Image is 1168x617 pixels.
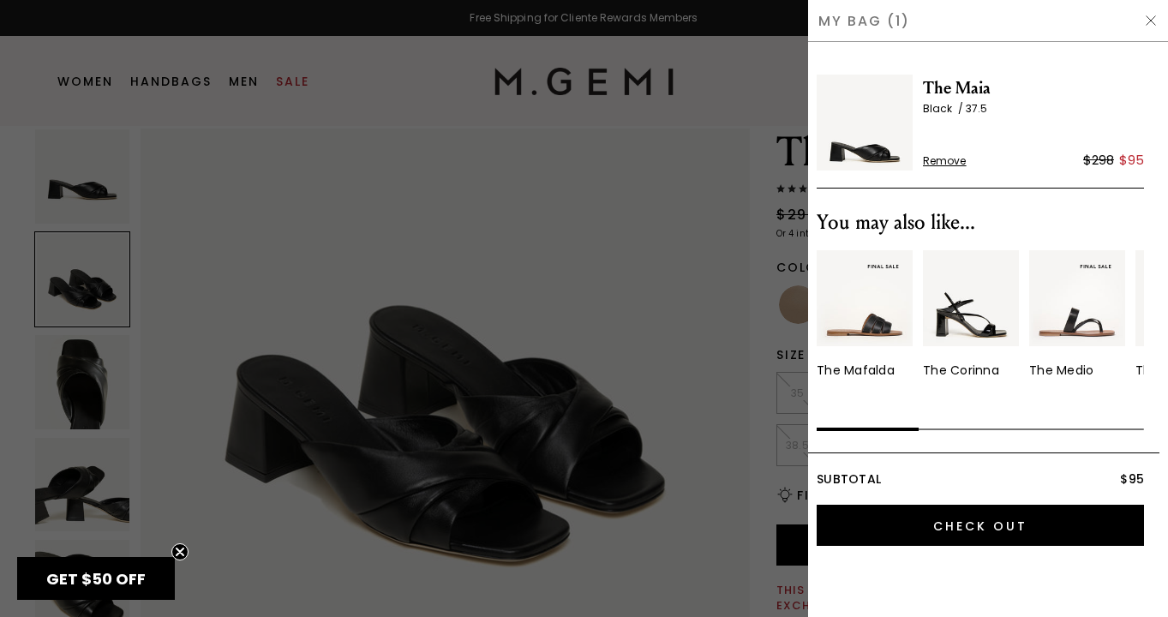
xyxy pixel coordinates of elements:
span: The Maia [923,75,1144,102]
div: 3 / 10 [1029,250,1125,396]
span: Black [923,101,966,116]
span: Remove [923,154,967,168]
span: 37.5 [966,101,987,116]
div: The Medio [1029,362,1093,379]
div: GET $50 OFFClose teaser [17,557,175,600]
a: final sale tagThe Medio [1029,250,1125,379]
a: The Corinna [923,250,1019,379]
div: You may also like... [817,209,1144,237]
img: 7322859601979_01_Main_New_TheCorinna_Black_Patent_290x387_crop_center.jpg [923,250,1019,346]
div: $95 [1119,150,1144,171]
img: final sale tag [1076,261,1115,273]
input: Check Out [817,505,1144,546]
div: $298 [1083,150,1114,171]
a: final sale tagThe Mafalda [817,250,913,379]
button: Close teaser [171,543,189,560]
div: The Mafalda [817,362,895,379]
img: final sale tag [864,261,902,273]
span: GET $50 OFF [46,568,146,590]
span: $95 [1120,470,1144,488]
img: The Maia [817,75,913,171]
img: 7237131632699_01_Main_New_TheMafalda_Black_Leather_290x387_crop_center.jpg [817,250,913,346]
img: Hide Drawer [1144,14,1158,27]
img: v_11913_01_Main_New_TheMedio_Black_Leather_290x387_crop_center.jpg [1029,250,1125,346]
div: The Corinna [923,362,999,379]
span: Subtotal [817,470,881,488]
